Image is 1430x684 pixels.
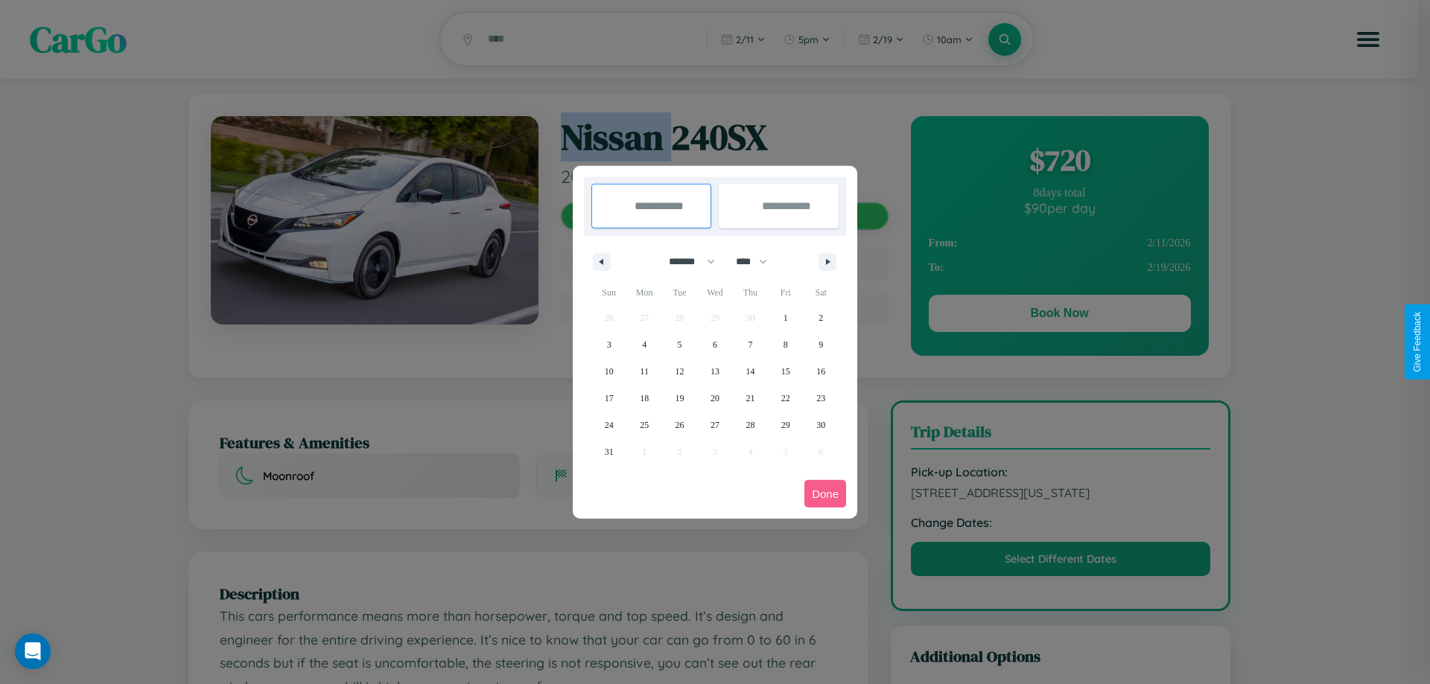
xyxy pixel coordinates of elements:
[768,331,803,358] button: 8
[678,331,682,358] span: 5
[662,385,697,412] button: 19
[605,438,614,465] span: 31
[697,358,732,385] button: 13
[640,358,649,385] span: 11
[784,331,788,358] span: 8
[819,331,823,358] span: 9
[642,331,646,358] span: 4
[640,385,649,412] span: 18
[768,358,803,385] button: 15
[816,412,825,438] span: 30
[804,480,846,508] button: Done
[662,412,697,438] button: 26
[781,358,790,385] span: 15
[819,304,823,331] span: 2
[626,331,661,358] button: 4
[676,412,684,438] span: 26
[816,358,825,385] span: 16
[662,281,697,304] span: Tue
[784,304,788,331] span: 1
[626,358,661,385] button: 11
[804,331,839,358] button: 9
[676,358,684,385] span: 12
[605,385,614,412] span: 17
[711,412,719,438] span: 27
[626,412,661,438] button: 25
[591,385,626,412] button: 17
[662,331,697,358] button: 5
[607,331,611,358] span: 3
[733,358,768,385] button: 14
[697,281,732,304] span: Wed
[804,281,839,304] span: Sat
[746,385,754,412] span: 21
[733,385,768,412] button: 21
[662,358,697,385] button: 12
[804,412,839,438] button: 30
[781,385,790,412] span: 22
[591,358,626,385] button: 10
[591,281,626,304] span: Sun
[626,385,661,412] button: 18
[626,281,661,304] span: Mon
[711,358,719,385] span: 13
[697,331,732,358] button: 6
[605,358,614,385] span: 10
[748,331,752,358] span: 7
[713,331,717,358] span: 6
[1412,312,1423,372] div: Give Feedback
[711,385,719,412] span: 20
[733,281,768,304] span: Thu
[768,412,803,438] button: 29
[804,385,839,412] button: 23
[591,331,626,358] button: 3
[676,385,684,412] span: 19
[768,385,803,412] button: 22
[746,412,754,438] span: 28
[697,385,732,412] button: 20
[804,304,839,331] button: 2
[768,304,803,331] button: 1
[591,412,626,438] button: 24
[781,412,790,438] span: 29
[733,412,768,438] button: 28
[591,438,626,465] button: 31
[816,385,825,412] span: 23
[15,633,51,669] div: Open Intercom Messenger
[640,412,649,438] span: 25
[768,281,803,304] span: Fri
[746,358,754,385] span: 14
[605,412,614,438] span: 24
[697,412,732,438] button: 27
[733,331,768,358] button: 7
[804,358,839,385] button: 16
